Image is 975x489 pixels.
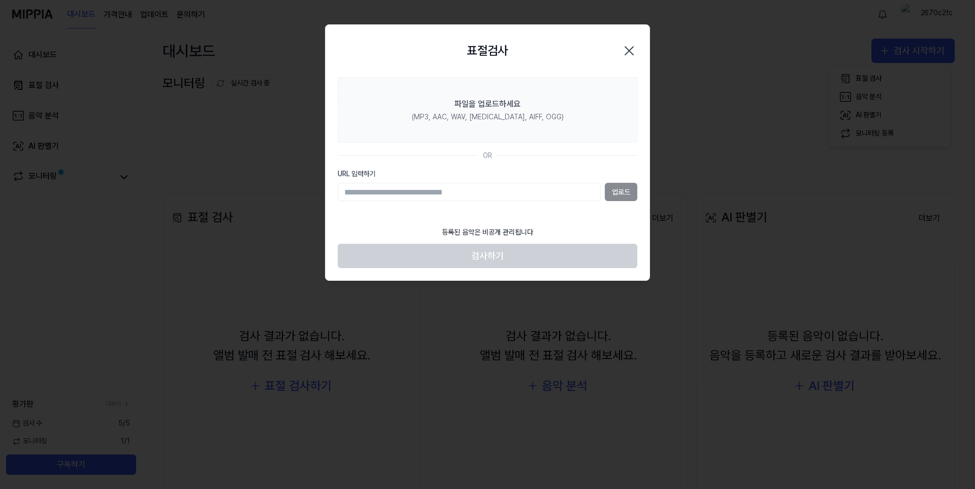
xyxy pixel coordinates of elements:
div: 파일을 업로드하세요 [454,98,521,110]
div: (MP3, AAC, WAV, [MEDICAL_DATA], AIFF, OGG) [412,112,564,122]
label: URL 입력하기 [338,169,637,179]
h2: 표절검사 [467,41,508,60]
div: 등록된 음악은 비공개 관리됩니다 [436,221,539,244]
div: OR [483,151,492,161]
